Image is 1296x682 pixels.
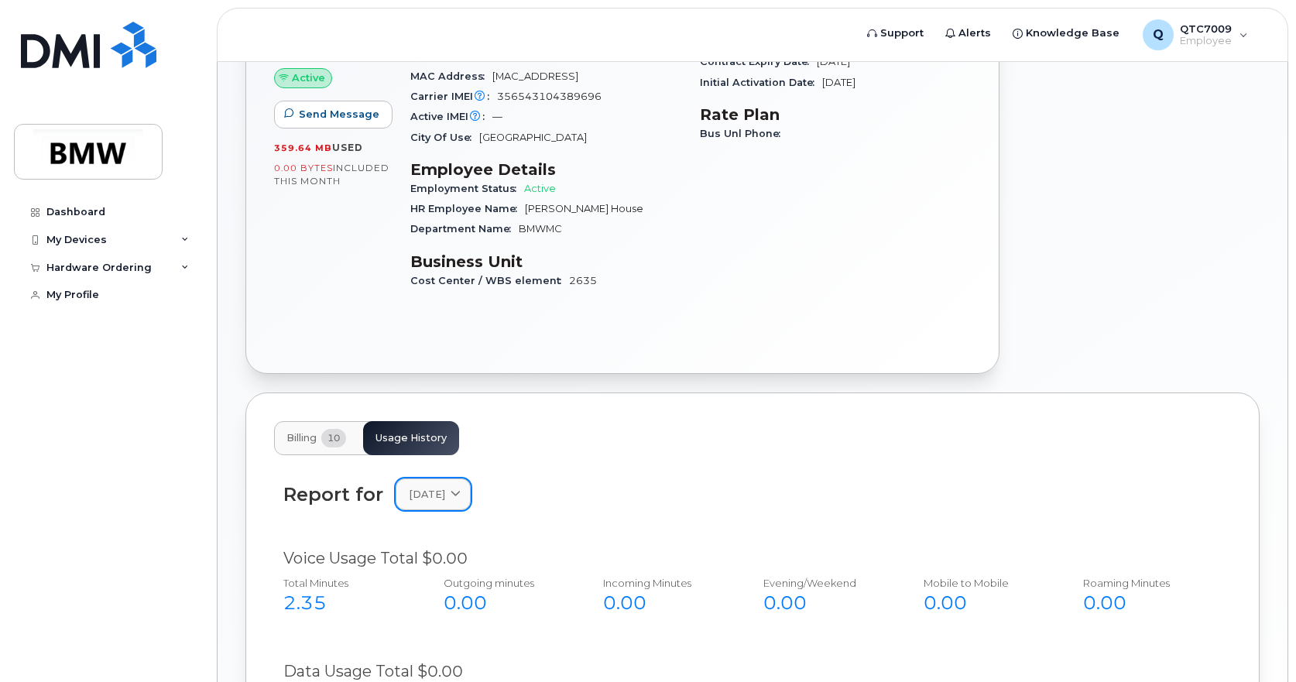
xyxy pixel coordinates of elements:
span: [GEOGRAPHIC_DATA] [479,132,587,143]
div: 0.00 [444,590,570,616]
div: 2.35 [283,590,410,616]
span: [DATE] [822,77,855,88]
span: Initial Activation Date [700,77,822,88]
div: Total Minutes [283,576,410,591]
span: Active IMEI [410,111,492,122]
span: [DATE] [409,487,445,502]
span: Knowledge Base [1026,26,1119,41]
span: 359.64 MB [274,142,332,153]
a: Alerts [934,18,1002,49]
div: Incoming Minutes [603,576,729,591]
span: Send Message [299,107,379,122]
div: Voice Usage Total $0.00 [283,547,1222,570]
span: QTC7009 [1180,22,1232,35]
div: Report for [283,484,383,505]
span: 2635 [569,275,597,286]
div: QTC7009 [1132,19,1259,50]
a: Knowledge Base [1002,18,1130,49]
span: Department Name [410,223,519,235]
h3: Rate Plan [700,105,971,124]
span: Billing [286,432,317,444]
div: 0.00 [1083,590,1209,616]
div: 0.00 [603,590,729,616]
span: Carrier IMEI [410,91,497,102]
span: Employment Status [410,183,524,194]
span: Active [524,183,556,194]
div: Roaming Minutes [1083,576,1209,591]
span: Active [292,70,325,85]
button: Send Message [274,101,393,129]
span: Alerts [958,26,991,41]
span: MAC Address [410,70,492,82]
span: used [332,142,363,153]
span: Support [880,26,924,41]
span: Q [1153,26,1164,44]
span: City Of Use [410,132,479,143]
span: HR Employee Name [410,203,525,214]
a: Support [856,18,934,49]
span: — [492,111,502,122]
div: 0.00 [763,590,890,616]
span: 10 [321,429,346,447]
span: BMWMC [519,223,562,235]
div: Outgoing minutes [444,576,570,591]
h3: Employee Details [410,160,681,179]
a: [DATE] [396,478,471,510]
div: 0.00 [924,590,1050,616]
span: 356543104389696 [497,91,602,102]
h3: Business Unit [410,252,681,271]
span: [MAC_ADDRESS] [492,70,578,82]
div: Evening/Weekend [763,576,890,591]
span: Cost Center / WBS element [410,275,569,286]
span: 0.00 Bytes [274,163,333,173]
span: Bus Unl Phone [700,128,788,139]
span: Employee [1180,35,1232,47]
span: [PERSON_NAME] House [525,203,643,214]
iframe: Messenger Launcher [1229,615,1284,670]
div: Mobile to Mobile [924,576,1050,591]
